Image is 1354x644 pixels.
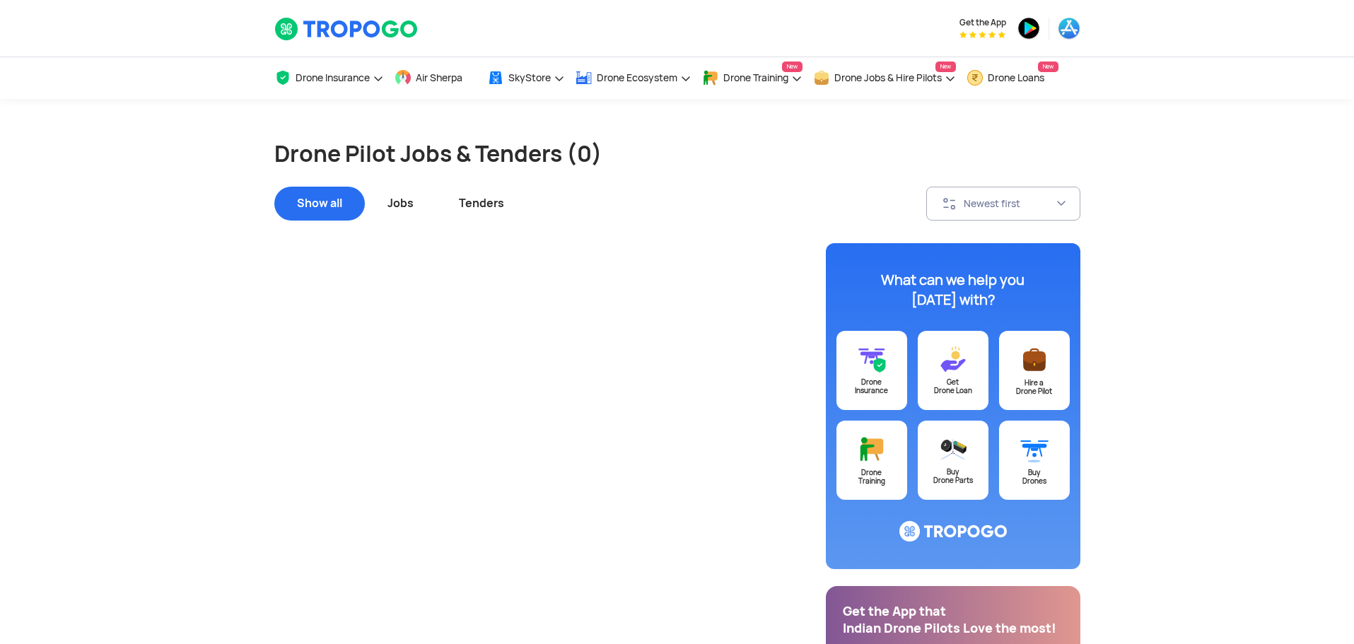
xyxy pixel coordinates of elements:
[926,187,1080,221] button: Newest first
[274,139,1080,170] h1: Drone Pilot Jobs & Tenders (0)
[858,435,886,464] img: ic_training@3x.svg
[999,331,1070,410] a: Hire aDrone Pilot
[843,603,1063,620] div: Get the App that
[576,57,691,99] a: Drone Ecosystem
[836,421,907,500] a: DroneTraining
[365,187,436,221] div: Jobs
[918,421,988,500] a: BuyDrone Parts
[834,72,942,83] span: Drone Jobs & Hire Pilots
[274,187,365,221] div: Show all
[964,197,1056,210] div: Newest first
[1038,62,1058,72] span: New
[1020,345,1049,374] img: ic_postajob@3x.svg
[1020,435,1049,464] img: ic_buydrone@3x.svg
[702,57,803,99] a: Drone TrainingNew
[723,72,788,83] span: Drone Training
[843,620,1063,637] div: Indian Drone Pilots Love the most!
[836,331,907,410] a: DroneInsurance
[999,421,1070,500] a: BuyDrones
[395,57,477,99] a: Air Sherpa
[836,469,907,486] div: Drone Training
[988,72,1044,83] span: Drone Loans
[939,345,967,373] img: ic_loans@3x.svg
[813,57,956,99] a: Drone Jobs & Hire PilotsNew
[597,72,677,83] span: Drone Ecosystem
[959,31,1005,38] img: App Raking
[935,62,956,72] span: New
[274,57,384,99] a: Drone Insurance
[918,378,988,395] div: Get Drone Loan
[836,378,907,395] div: Drone Insurance
[508,72,551,83] span: SkyStore
[939,435,967,463] img: ic_droneparts@3x.svg
[999,469,1070,486] div: Buy Drones
[1058,17,1080,40] img: ic_appstore.png
[296,72,370,83] span: Drone Insurance
[865,270,1041,310] div: What can we help you [DATE] with?
[999,379,1070,396] div: Hire a Drone Pilot
[959,17,1006,28] span: Get the App
[782,62,803,72] span: New
[918,468,988,485] div: Buy Drone Parts
[1017,17,1040,40] img: ic_playstore.png
[899,521,1007,542] img: ic_logo@3x.svg
[858,345,886,373] img: ic_drone_insurance@3x.svg
[487,57,565,99] a: SkyStore
[416,72,462,83] span: Air Sherpa
[967,57,1058,99] a: Drone LoansNew
[436,187,527,221] div: Tenders
[274,17,419,41] img: TropoGo Logo
[918,331,988,410] a: GetDrone Loan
